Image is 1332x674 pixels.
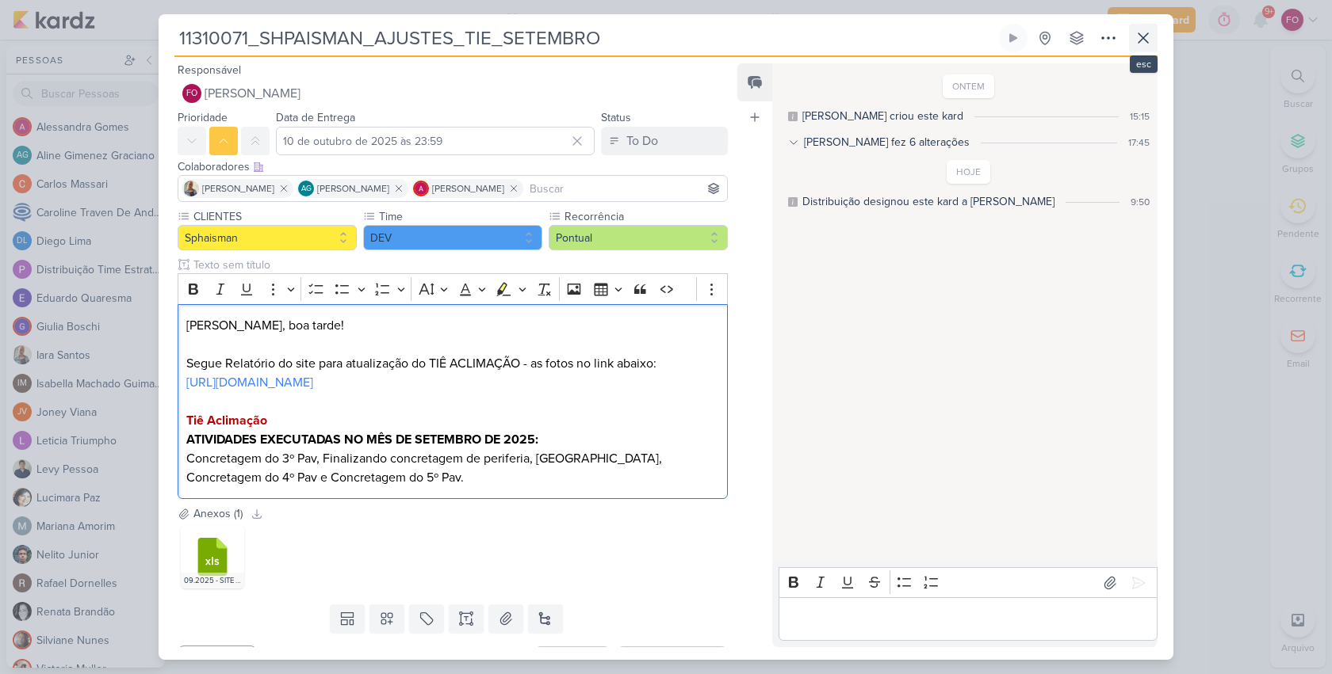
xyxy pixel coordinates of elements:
[178,158,728,175] div: Colaboradores
[174,24,996,52] input: Kard Sem Título
[183,181,199,196] img: Iara Santos
[802,108,963,124] div: Aline criou este kard
[301,185,312,193] p: AG
[178,79,728,108] button: FO [PERSON_NAME]
[178,63,241,77] label: Responsável
[779,597,1158,641] div: Editor editing area: main
[601,127,728,155] button: To Do
[193,505,243,522] div: Anexos (1)
[804,134,970,150] div: [PERSON_NAME] fez 6 alterações
[186,375,313,390] a: [URL][DOMAIN_NAME]
[549,225,728,250] button: Pontual
[178,304,728,500] div: Editor editing area: main
[377,208,542,225] label: Time
[1128,135,1150,150] div: 17:45
[186,89,197,98] p: FO
[178,225,357,250] button: Sphaisman
[626,131,658,150] div: To Do
[1007,32,1020,44] div: Ligar relógio
[1130,55,1158,73] div: esc
[432,181,504,196] span: [PERSON_NAME]
[563,208,728,225] label: Recorrência
[178,273,728,304] div: Editor toolbar
[178,111,228,124] label: Prioridade
[182,84,201,103] div: Fabio Oliveira
[276,127,595,155] input: Select a date
[202,181,274,196] span: [PERSON_NAME]
[190,257,728,273] input: Texto sem título
[802,193,1054,210] div: Distribuição designou este kard a Fabio
[276,111,355,124] label: Data de Entrega
[205,84,300,103] span: [PERSON_NAME]
[317,181,389,196] span: [PERSON_NAME]
[186,413,267,428] strong: Tiê Aclimação
[526,179,724,198] input: Buscar
[363,225,542,250] button: DEV
[413,181,429,196] img: Alessandra Gomes
[788,197,798,207] div: Este log é visível à todos no kard
[1130,109,1150,124] div: 15:15
[788,112,798,121] div: Este log é visível à todos no kard
[1131,195,1150,209] div: 9:50
[181,573,244,588] div: 09.2025 - SITE RELACIONAMENTO - OBRA TIE.xlsx
[186,449,719,487] p: Concretagem do 3º Pav, Finalizando concretagem de periferia, [GEOGRAPHIC_DATA], Concretagem do 4º...
[298,181,314,196] div: Aline Gimenez Graciano
[186,316,719,373] p: [PERSON_NAME], boa tarde! Segue Relatório do site para atualização do TIÊ ACLIMAÇÃO - as fotos no...
[186,432,538,447] strong: ATIVIDADES EXECUTADAS NO MÊS DE SETEMBRO DE 2025:
[601,111,631,124] label: Status
[192,208,357,225] label: CLIENTES
[779,567,1158,598] div: Editor toolbar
